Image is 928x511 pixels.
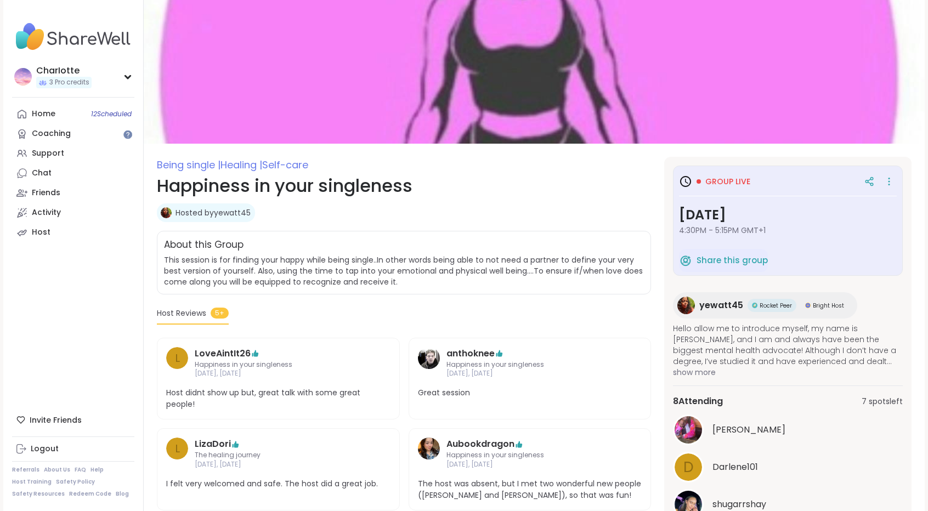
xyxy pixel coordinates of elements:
span: Sherl [712,423,785,436]
a: DDarlene101 [673,452,903,482]
a: Redeem Code [69,490,111,498]
a: L [166,347,188,379]
span: [DATE], [DATE] [195,369,362,378]
a: L [166,438,188,469]
a: Hosted byyewatt45 [176,207,251,218]
span: The healing journey [195,451,362,460]
span: 7 spots left [862,396,903,407]
a: yewatt45yewatt45Rocket PeerRocket PeerBright HostBright Host [673,292,857,319]
span: This session is for finding your happy while being single..In other words being able to not need ... [164,254,643,287]
span: Rocket Peer [760,302,792,310]
iframe: Spotlight [123,130,132,139]
h2: About this Group [164,238,244,252]
span: Hello allow me to introduce myself, my name is [PERSON_NAME], and I am and always have been the b... [673,323,903,367]
div: Logout [31,444,59,455]
a: Sherl[PERSON_NAME] [673,415,903,445]
div: Coaching [32,128,71,139]
a: LizaDori [195,438,231,451]
h1: Happiness in your singleness [157,173,651,199]
img: Rocket Peer [752,303,757,308]
a: FAQ [75,466,86,474]
a: LoveAintIt26 [195,347,251,360]
span: 4:30PM - 5:15PM GMT+1 [679,225,897,236]
a: Safety Policy [56,478,95,486]
a: Home12Scheduled [12,104,134,124]
span: 5+ [211,308,229,319]
div: CharIotte [36,65,92,77]
span: shugarrshay [712,498,766,511]
span: Host Reviews [157,308,206,319]
span: Healing | [220,158,262,172]
span: [DATE], [DATE] [195,460,362,469]
img: Sherl [675,416,702,444]
span: Being single | [157,158,220,172]
a: Coaching [12,124,134,144]
span: The host was absent, but I met two wonderful new people ([PERSON_NAME] and [PERSON_NAME]), so tha... [418,478,642,501]
a: Blog [116,490,129,498]
span: I felt very welcomed and safe. The host did a great job. [166,478,391,490]
span: Bright Host [813,302,844,310]
a: Aubookdragon [418,438,440,469]
a: Friends [12,183,134,203]
button: Share this group [679,249,768,272]
img: ShareWell Nav Logo [12,18,134,56]
div: Activity [32,207,61,218]
span: yewatt45 [699,299,743,312]
a: Activity [12,203,134,223]
span: Darlene101 [712,461,758,474]
a: Support [12,144,134,163]
div: Chat [32,168,52,179]
span: 8 Attending [673,395,723,408]
span: Host didnt show up but, great talk with some great people! [166,387,391,410]
div: Host [32,227,50,238]
span: Happiness in your singleness [446,360,614,370]
span: D [683,457,694,478]
a: Host [12,223,134,242]
div: Support [32,148,64,159]
img: Aubookdragon [418,438,440,459]
a: Aubookdragon [446,438,514,451]
span: Happiness in your singleness [446,451,614,460]
a: Host Training [12,478,52,486]
span: [DATE], [DATE] [446,369,614,378]
img: Bright Host [805,303,811,308]
a: Safety Resources [12,490,65,498]
a: About Us [44,466,70,474]
a: Chat [12,163,134,183]
span: Happiness in your singleness [195,360,362,370]
span: L [175,350,180,366]
img: ShareWell Logomark [679,254,692,267]
img: yewatt45 [677,297,695,314]
a: Help [90,466,104,474]
span: Share this group [697,254,768,267]
img: yewatt45 [161,207,172,218]
span: show more [673,367,903,378]
span: 12 Scheduled [91,110,132,118]
img: anthoknee [418,347,440,369]
a: anthoknee [418,347,440,379]
span: L [175,440,180,457]
div: Invite Friends [12,410,134,430]
span: 3 Pro credits [49,78,89,87]
a: anthoknee [446,347,495,360]
img: CharIotte [14,68,32,86]
a: Referrals [12,466,39,474]
span: Group live [705,176,750,187]
span: Self-care [262,158,308,172]
a: Logout [12,439,134,459]
span: Great session [418,387,642,399]
span: [DATE], [DATE] [446,460,614,469]
h3: [DATE] [679,205,897,225]
div: Friends [32,188,60,198]
div: Home [32,109,55,120]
